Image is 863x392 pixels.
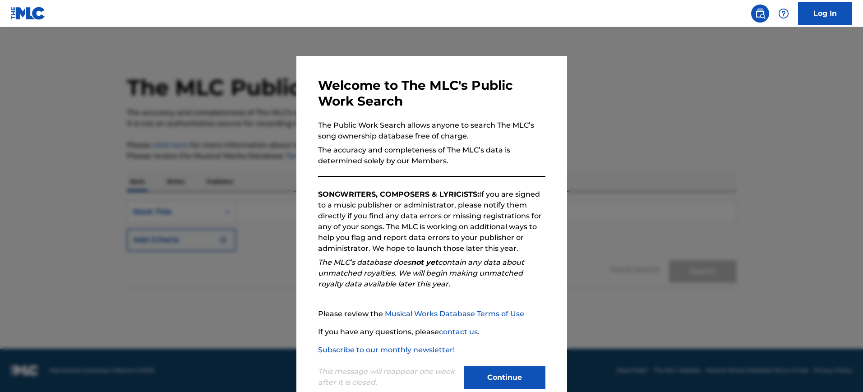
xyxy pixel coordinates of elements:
[318,258,524,288] em: The MLC’s database does contain any data about unmatched royalties. We will begin making unmatche...
[464,366,545,389] button: Continue
[385,309,524,318] a: Musical Works Database Terms of Use
[318,78,545,109] h3: Welcome to The MLC's Public Work Search
[778,8,789,19] img: help
[318,309,545,319] p: Please review the
[318,366,459,388] p: This message will reappear one week after it is closed.
[318,346,455,354] a: Subscribe to our monthly newsletter!
[11,7,46,20] img: MLC Logo
[318,190,479,198] strong: SONGWRITERS, COMPOSERS & LYRICISTS:
[318,145,545,166] p: The accuracy and completeness of The MLC’s data is determined solely by our Members.
[751,5,769,23] a: Public Search
[775,5,793,23] div: Help
[411,258,438,267] strong: not yet
[755,8,766,19] img: search
[318,189,545,254] p: If you are signed to a music publisher or administrator, please notify them directly if you find ...
[798,2,852,25] a: Log In
[439,327,478,336] a: contact us
[318,327,545,337] p: If you have any questions, please .
[318,120,545,142] p: The Public Work Search allows anyone to search The MLC’s song ownership database free of charge.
